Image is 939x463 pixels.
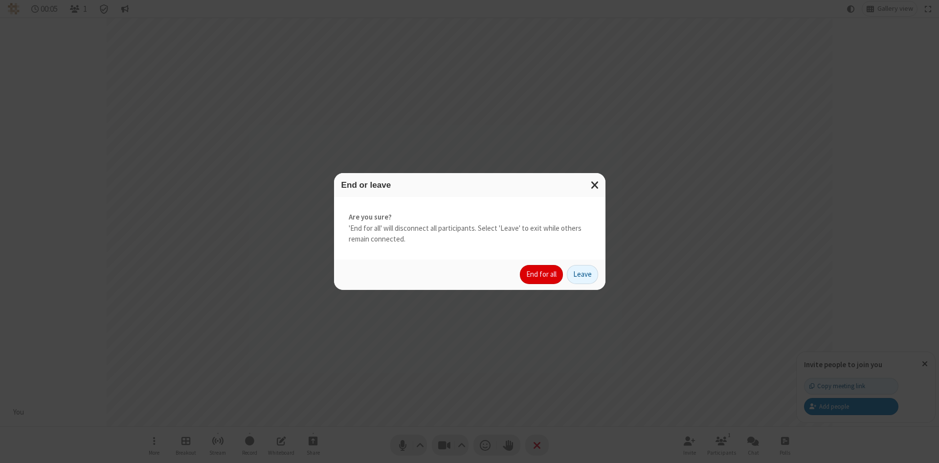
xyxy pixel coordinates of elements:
button: Leave [567,265,598,285]
button: End for all [520,265,563,285]
div: 'End for all' will disconnect all participants. Select 'Leave' to exit while others remain connec... [334,197,605,260]
strong: Are you sure? [349,212,591,223]
button: Close modal [585,173,605,197]
h3: End or leave [341,180,598,190]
